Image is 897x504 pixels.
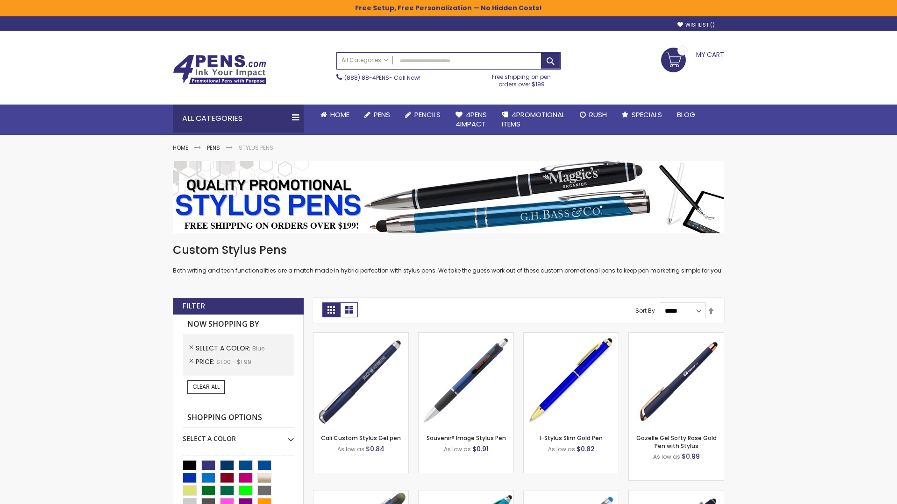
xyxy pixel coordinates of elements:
[357,105,398,125] a: Pens
[313,333,408,427] img: Cali Custom Stylus Gel pen-Blue
[629,333,724,427] img: Gazelle Gel Softy Rose Gold Pen with Stylus-Blue
[187,380,225,393] a: Clear All
[677,110,695,119] span: Blog
[635,307,655,315] label: Sort By
[483,70,561,88] div: Free shipping on pen orders over $199
[183,408,294,428] strong: Shopping Options
[524,332,619,340] a: I-Stylus Slim Gold-Blue
[337,53,393,68] a: All Categories
[173,144,188,152] a: Home
[524,333,619,427] img: I-Stylus Slim Gold-Blue
[456,110,487,129] span: 4Pens 4impact
[196,357,216,366] span: Price
[653,453,680,461] span: As low as
[374,110,390,119] span: Pens
[632,110,662,119] span: Specials
[182,301,205,311] strong: Filter
[342,56,388,64] span: All Categories
[502,110,565,129] span: 4PROMOTIONAL ITEMS
[614,105,669,125] a: Specials
[366,444,384,454] span: $0.84
[540,434,603,442] a: I-Stylus Slim Gold Pen
[419,332,513,340] a: Souvenir® Image Stylus Pen-Blue
[252,344,264,352] span: Blue
[419,333,513,427] img: Souvenir® Image Stylus Pen-Blue
[629,490,724,498] a: Custom Soft Touch® Metal Pens with Stylus-Blue
[589,110,607,119] span: Rush
[472,444,489,454] span: $0.91
[494,105,572,135] a: 4PROMOTIONALITEMS
[207,144,220,152] a: Pens
[572,105,614,125] a: Rush
[337,445,364,453] span: As low as
[344,74,420,82] span: - Call Now!
[344,74,389,82] a: (888) 88-4PENS
[173,243,724,275] div: Both writing and tech functionalities are a match made in hybrid perfection with stylus pens. We ...
[682,452,700,461] span: $0.99
[239,144,273,152] strong: Stylus Pens
[330,110,349,119] span: Home
[313,105,357,125] a: Home
[629,332,724,340] a: Gazelle Gel Softy Rose Gold Pen with Stylus-Blue
[173,243,724,258] h1: Custom Stylus Pens
[419,490,513,498] a: Neon Stylus Highlighter-Pen Combo-Blue
[173,105,304,133] div: All Categories
[414,110,441,119] span: Pencils
[427,434,506,442] a: Souvenir® Image Stylus Pen
[636,434,717,449] a: Gazelle Gel Softy Rose Gold Pen with Stylus
[677,21,715,28] a: Wishlist
[444,445,471,453] span: As low as
[173,55,266,84] img: 4Pens Custom Pens and Promotional Products
[192,383,220,391] span: Clear All
[548,445,575,453] span: As low as
[321,434,401,442] a: Cali Custom Stylus Gel pen
[183,315,294,334] strong: Now Shopping by
[577,444,595,454] span: $0.82
[183,427,294,443] div: Select A Color
[313,490,408,498] a: Souvenir® Jalan Highlighter Stylus Pen Combo-Blue
[524,490,619,498] a: Islander Softy Gel with Stylus - ColorJet Imprint-Blue
[216,358,251,366] span: $1.00 - $1.99
[398,105,448,125] a: Pencils
[313,332,408,340] a: Cali Custom Stylus Gel pen-Blue
[196,343,252,353] span: Select A Color
[173,161,724,233] img: Stylus Pens
[322,302,340,317] strong: Grid
[669,105,703,125] a: Blog
[448,105,494,135] a: 4Pens4impact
